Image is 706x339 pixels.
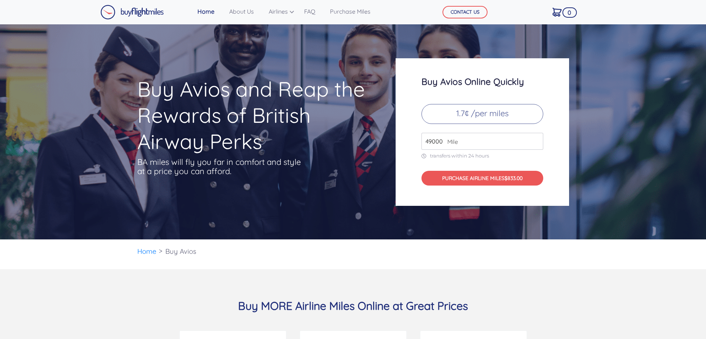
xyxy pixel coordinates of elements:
[162,239,200,263] li: Buy Avios
[550,4,565,20] a: 0
[562,7,577,18] span: 0
[421,77,543,86] h3: Buy Avios Online Quickly
[504,175,523,181] span: $833.00
[137,76,367,155] h1: Buy Avios and Reap the Rewards of British Airway Perks
[301,4,318,19] a: FAQ
[327,4,373,19] a: Purchase Miles
[421,153,543,159] p: transfers within 24 hours
[266,4,292,19] a: Airlines
[444,137,458,146] span: Mile
[421,171,543,186] button: PURCHASE AIRLINE MILES$833.00
[442,6,488,18] button: CONTACT US
[552,8,562,17] img: Cart
[100,5,164,20] img: Buy Flight Miles Logo
[226,4,257,19] a: About Us
[137,158,303,176] p: BA miles will fly you far in comfort and style at a price you can afford.
[100,3,164,21] a: Buy Flight Miles Logo
[194,4,217,19] a: Home
[137,247,156,256] a: Home
[421,104,543,124] p: 1.7¢ /per miles
[137,299,569,313] h3: Buy MORE Airline Miles Online at Great Prices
